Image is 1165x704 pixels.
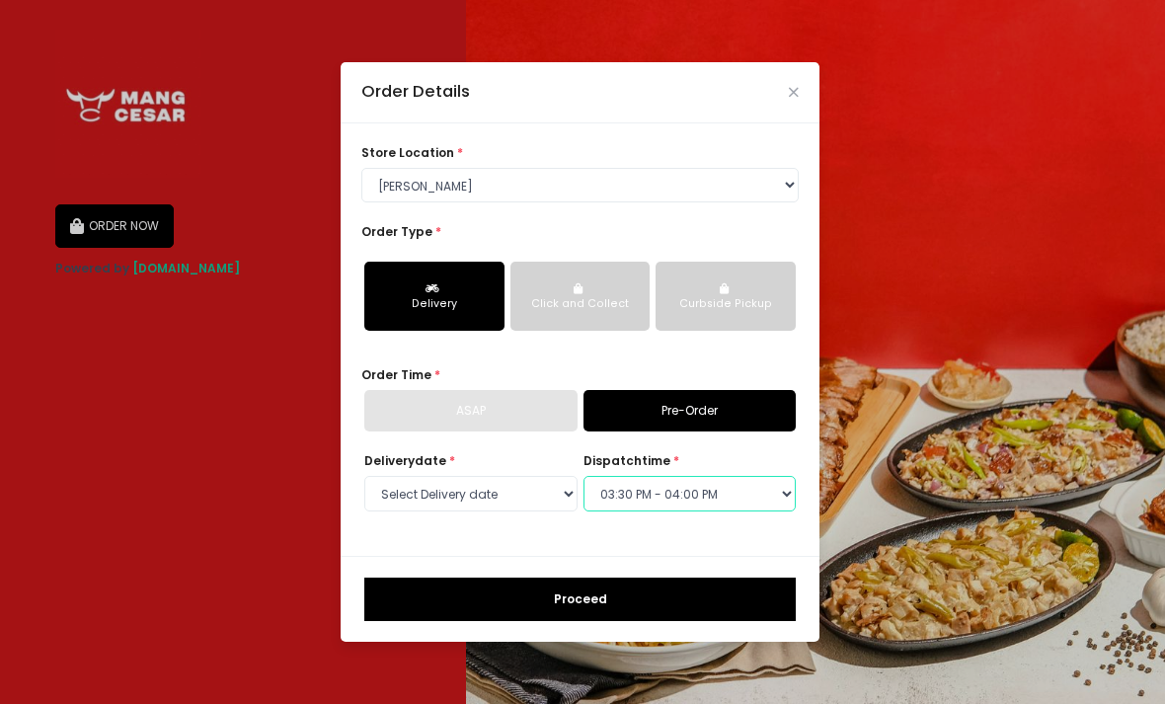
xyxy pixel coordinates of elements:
[510,262,651,331] button: Click and Collect
[668,296,783,312] div: Curbside Pickup
[364,452,446,469] span: Delivery date
[583,390,797,431] a: Pre-Order
[361,144,454,161] span: store location
[377,296,492,312] div: Delivery
[656,262,796,331] button: Curbside Pickup
[583,452,670,469] span: dispatch time
[364,578,796,621] button: Proceed
[361,366,431,383] span: Order Time
[361,80,470,105] div: Order Details
[523,296,638,312] div: Click and Collect
[361,223,432,240] span: Order Type
[364,262,505,331] button: Delivery
[789,88,799,98] button: Close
